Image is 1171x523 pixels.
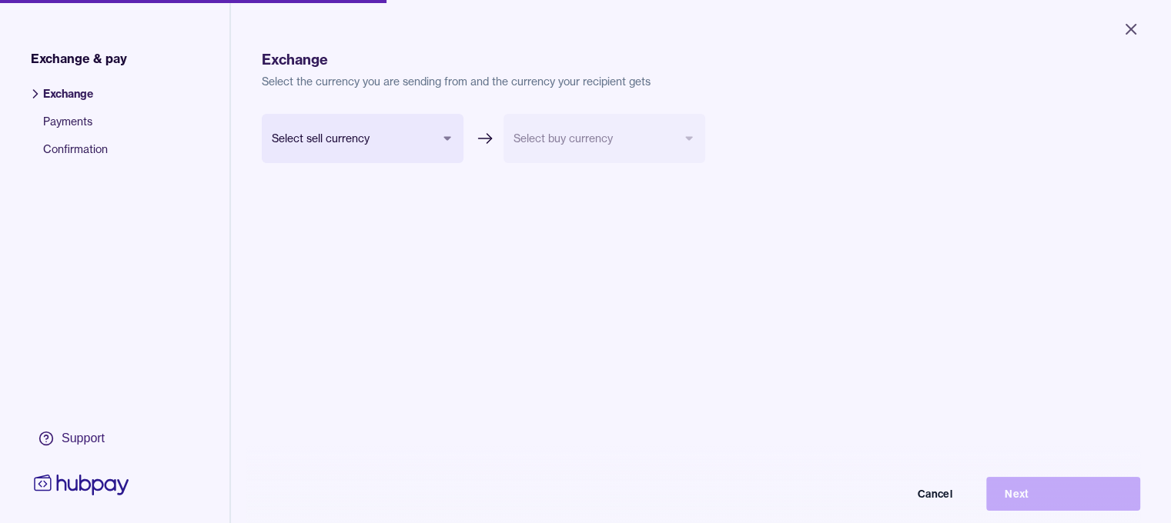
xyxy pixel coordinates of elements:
[262,49,1140,71] h1: Exchange
[1103,12,1159,46] button: Close
[31,422,132,455] a: Support
[43,114,108,142] span: Payments
[31,49,127,68] span: Exchange & pay
[43,86,108,114] span: Exchange
[43,142,108,169] span: Confirmation
[262,74,1140,89] p: Select the currency you are sending from and the currency your recipient gets
[62,430,105,447] div: Support
[817,477,971,511] button: Cancel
